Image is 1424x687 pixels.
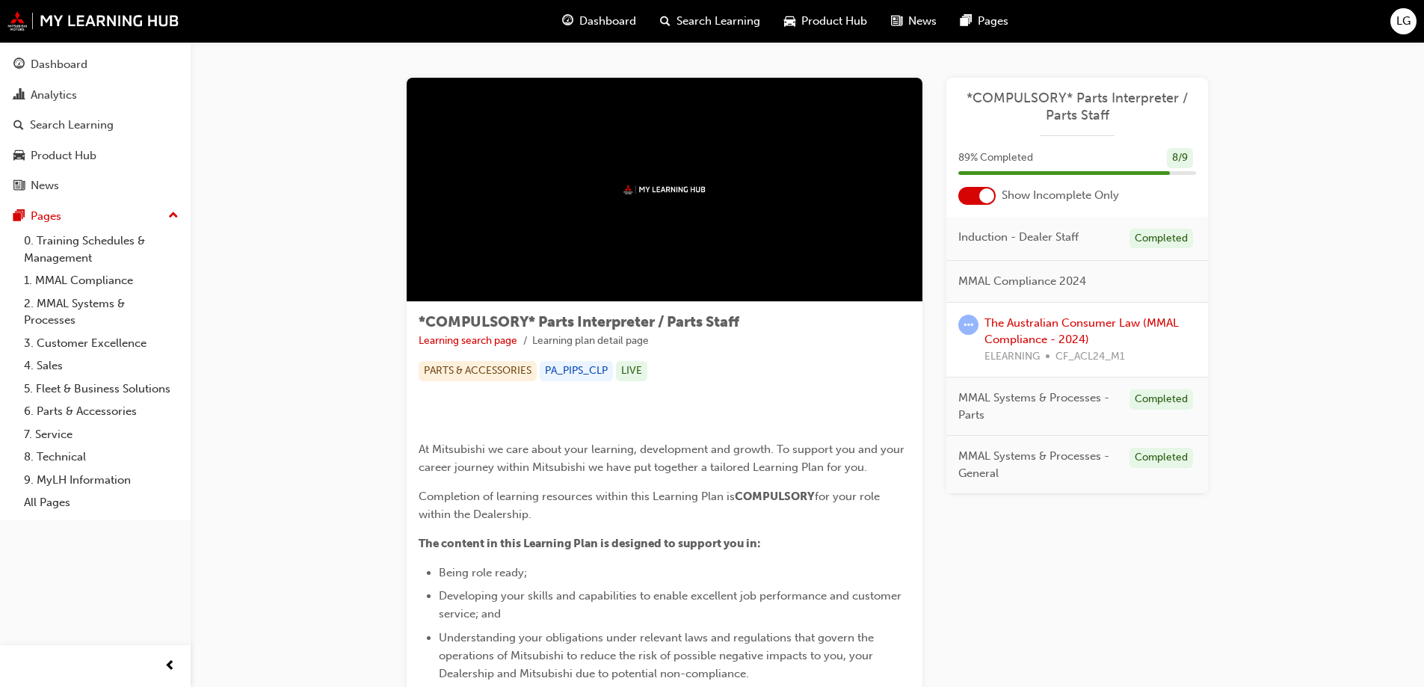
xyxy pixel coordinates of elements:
[961,12,972,31] span: pages-icon
[31,87,77,104] div: Analytics
[891,12,902,31] span: news-icon
[18,446,185,469] a: 8. Technical
[419,490,883,521] span: for your role within the Dealership.
[13,119,24,132] span: search-icon
[168,206,179,226] span: up-icon
[6,203,185,230] button: Pages
[648,6,772,37] a: search-iconSearch Learning
[31,147,96,164] div: Product Hub
[579,13,636,30] span: Dashboard
[31,177,59,194] div: News
[660,12,671,31] span: search-icon
[13,150,25,163] span: car-icon
[1002,187,1119,204] span: Show Incomplete Only
[908,13,937,30] span: News
[18,229,185,269] a: 0. Training Schedules & Management
[984,348,1040,366] span: ELEARNING
[13,89,25,102] span: chart-icon
[6,111,185,139] a: Search Learning
[6,51,185,78] a: Dashboard
[18,423,185,446] a: 7. Service
[1167,148,1193,168] div: 8 / 9
[18,332,185,355] a: 3. Customer Excellence
[616,361,647,381] div: LIVE
[7,11,179,31] img: mmal
[784,12,795,31] span: car-icon
[13,179,25,193] span: news-icon
[6,48,185,203] button: DashboardAnalyticsSearch LearningProduct HubNews
[978,13,1008,30] span: Pages
[958,229,1079,246] span: Induction - Dealer Staff
[958,90,1196,123] a: *COMPULSORY* Parts Interpreter / Parts Staff
[18,491,185,514] a: All Pages
[31,56,87,73] div: Dashboard
[419,361,537,381] div: PARTS & ACCESSORIES
[419,490,735,503] span: Completion of learning resources within this Learning Plan is
[31,208,61,225] div: Pages
[958,273,1086,290] span: MMAL Compliance 2024
[439,589,904,620] span: Developing your skills and capabilities to enable excellent job performance and customer service;...
[419,443,907,474] span: At Mitsubishi we care about your learning, development and growth. To support you and your career...
[18,292,185,332] a: 2. MMAL Systems & Processes
[13,210,25,224] span: pages-icon
[1055,348,1125,366] span: CF_ACL24_M1
[958,150,1033,167] span: 89 % Completed
[532,333,649,350] li: Learning plan detail page
[879,6,949,37] a: news-iconNews
[6,142,185,170] a: Product Hub
[540,361,613,381] div: PA_PIPS_CLP
[6,81,185,109] a: Analytics
[958,448,1118,481] span: MMAL Systems & Processes - General
[18,469,185,492] a: 9. MyLH Information
[419,537,761,550] span: The content in this Learning Plan is designed to support you in:
[550,6,648,37] a: guage-iconDashboard
[419,313,739,330] span: *COMPULSORY* Parts Interpreter / Parts Staff
[419,334,517,347] a: Learning search page
[18,269,185,292] a: 1. MMAL Compliance
[1129,448,1193,468] div: Completed
[676,13,760,30] span: Search Learning
[772,6,879,37] a: car-iconProduct Hub
[18,378,185,401] a: 5. Fleet & Business Solutions
[801,13,867,30] span: Product Hub
[164,657,176,676] span: prev-icon
[735,490,815,503] span: COMPULSORY
[984,316,1179,347] a: The Australian Consumer Law (MMAL Compliance - 2024)
[13,58,25,72] span: guage-icon
[1390,8,1417,34] button: LG
[18,400,185,423] a: 6. Parts & Accessories
[439,631,877,680] span: Understanding your obligations under relevant laws and regulations that govern the operations of ...
[1396,13,1411,30] span: LG
[623,185,706,194] img: mmal
[439,566,527,579] span: Being role ready;
[18,354,185,378] a: 4. Sales
[1129,229,1193,249] div: Completed
[949,6,1020,37] a: pages-iconPages
[30,117,114,134] div: Search Learning
[6,172,185,200] a: News
[562,12,573,31] span: guage-icon
[958,315,978,335] span: learningRecordVerb_ATTEMPT-icon
[958,389,1118,423] span: MMAL Systems & Processes - Parts
[1129,389,1193,410] div: Completed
